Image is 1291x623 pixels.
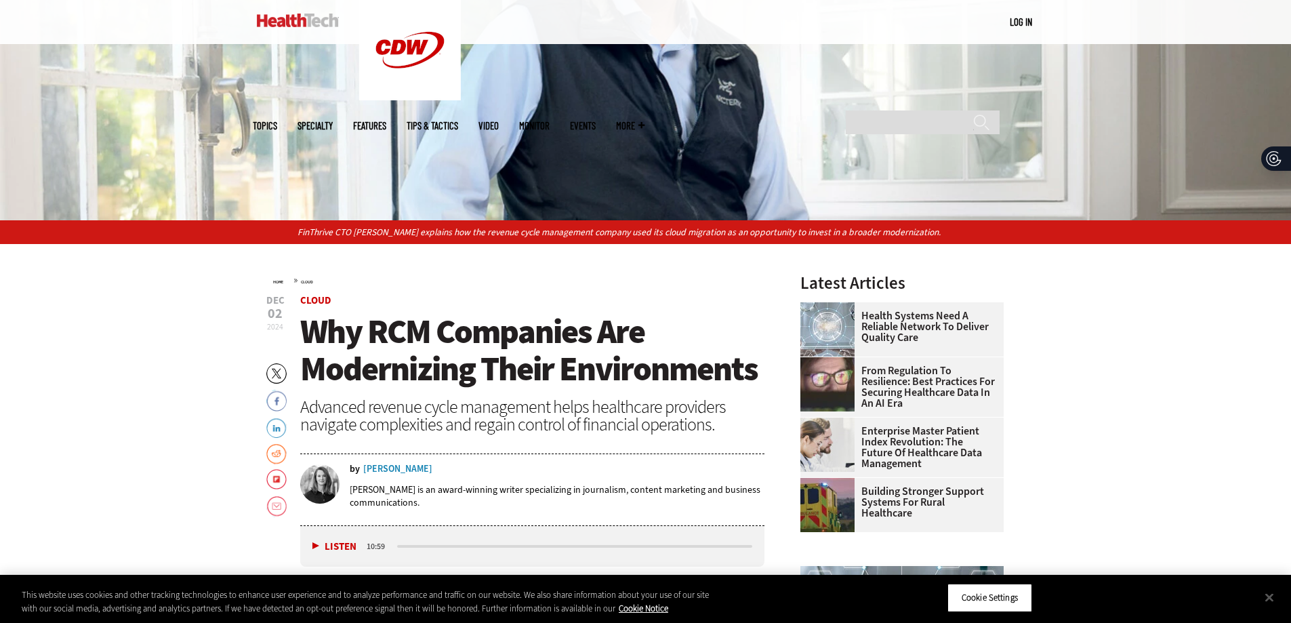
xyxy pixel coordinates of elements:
[266,296,285,306] span: Dec
[350,464,360,474] span: by
[800,310,996,343] a: Health Systems Need a Reliable Network To Deliver Quality Care
[298,225,993,240] p: FinThrive CTO [PERSON_NAME] explains how the revenue cycle management company used its cloud migr...
[800,365,996,409] a: From Regulation to Resilience: Best Practices for Securing Healthcare Data in an AI Era
[1010,16,1032,28] a: Log in
[800,302,855,357] img: Healthcare networking
[253,121,277,131] span: Topics
[300,398,765,433] div: Advanced revenue cycle management helps healthcare providers navigate complexities and regain con...
[800,418,861,428] a: medical researchers look at data on desktop monitor
[407,121,458,131] a: Tips & Tactics
[300,464,340,504] img: Amy Burroughs
[616,121,644,131] span: More
[273,279,283,285] a: Home
[300,294,331,307] a: Cloud
[353,121,386,131] a: Features
[800,486,996,519] a: Building Stronger Support Systems for Rural Healthcare
[800,426,996,469] a: Enterprise Master Patient Index Revolution: The Future of Healthcare Data Management
[800,357,855,411] img: woman wearing glasses looking at healthcare data on screen
[478,121,499,131] a: Video
[267,321,283,332] span: 2024
[619,603,668,614] a: More information about your privacy
[363,464,432,474] a: [PERSON_NAME]
[947,584,1032,612] button: Cookie Settings
[1010,15,1032,29] div: User menu
[800,302,861,313] a: Healthcare networking
[359,89,461,104] a: CDW
[800,418,855,472] img: medical researchers look at data on desktop monitor
[365,540,395,552] div: duration
[300,526,765,567] div: media player
[301,279,313,285] a: Cloud
[800,478,855,532] img: ambulance driving down country road at sunset
[800,275,1004,292] h3: Latest Articles
[22,588,710,615] div: This website uses cookies and other tracking technologies to enhance user experience and to analy...
[800,357,861,368] a: woman wearing glasses looking at healthcare data on screen
[570,121,596,131] a: Events
[266,307,285,321] span: 02
[300,309,758,391] span: Why RCM Companies Are Modernizing Their Environments
[800,478,861,489] a: ambulance driving down country road at sunset
[350,483,765,509] p: [PERSON_NAME] is an award-winning writer specializing in journalism, content marketing and busine...
[519,121,550,131] a: MonITor
[273,275,765,285] div: »
[298,121,333,131] span: Specialty
[312,542,356,552] button: Listen
[257,14,339,27] img: Home
[1254,582,1284,612] button: Close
